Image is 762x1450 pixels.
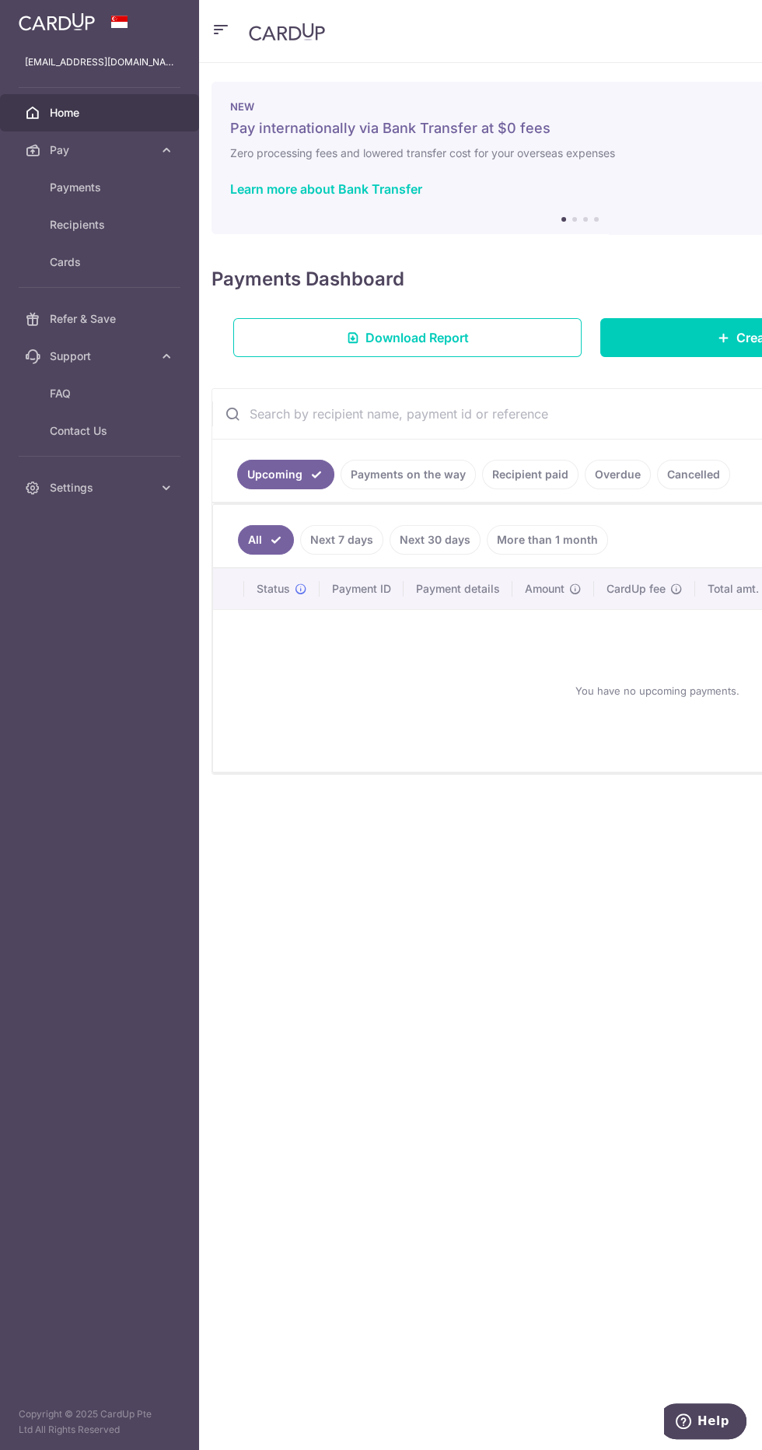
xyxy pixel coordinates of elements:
a: Cancelled [657,460,730,489]
a: Next 7 days [300,525,383,555]
span: Support [50,348,152,364]
span: Refer & Save [50,311,152,327]
span: Home [50,105,152,121]
a: Overdue [585,460,651,489]
a: Learn more about Bank Transfer [230,181,422,197]
a: More than 1 month [487,525,608,555]
span: FAQ [50,386,152,401]
img: CardUp [19,12,95,31]
span: Help [33,11,65,25]
iframe: Opens a widget where you can find more information [664,1403,746,1442]
span: Total amt. [708,581,759,597]
span: Amount [525,581,565,597]
span: Payments [50,180,152,195]
span: Status [257,581,290,597]
a: Payments on the way [341,460,476,489]
span: Cards [50,254,152,270]
span: Contact Us [50,423,152,439]
a: All [238,525,294,555]
th: Payment details [404,569,512,609]
a: Upcoming [237,460,334,489]
img: CardUp [249,23,325,41]
span: CardUp fee [606,581,666,597]
a: Recipient paid [482,460,578,489]
span: Settings [50,480,152,496]
p: [EMAIL_ADDRESS][DOMAIN_NAME] [25,54,174,70]
th: Payment ID [320,569,404,609]
a: Download Report [233,318,582,357]
span: Download Report [365,328,469,347]
span: Recipients [50,217,152,233]
a: Next 30 days [390,525,481,555]
span: Pay [50,142,152,158]
h4: Payments Dashboard [211,265,404,293]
